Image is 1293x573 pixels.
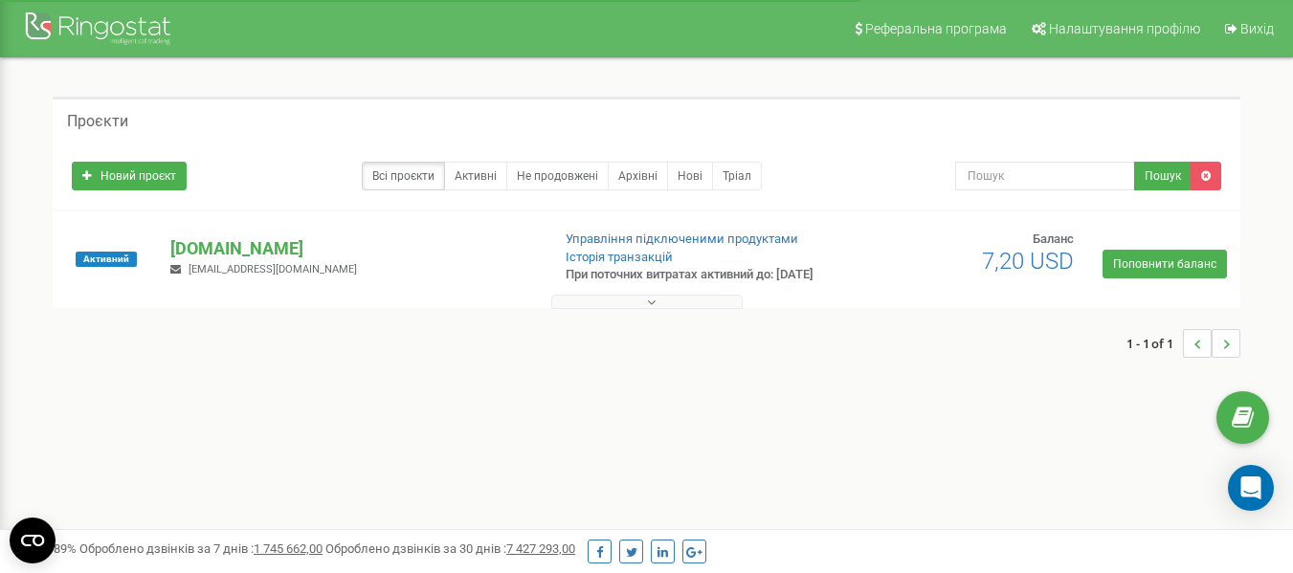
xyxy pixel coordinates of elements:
span: [EMAIL_ADDRESS][DOMAIN_NAME] [189,263,357,275]
h5: Проєкти [67,113,128,130]
a: Історія транзакцій [566,250,673,264]
p: [DOMAIN_NAME] [170,236,534,261]
span: Реферальна програма [865,21,1007,36]
u: 1 745 662,00 [254,541,323,556]
span: Вихід [1240,21,1274,36]
a: Активні [444,162,507,190]
p: При поточних витратах активний до: [DATE] [566,266,832,284]
u: 7 427 293,00 [506,541,575,556]
a: Управління підключеними продуктами [566,231,798,246]
a: Всі проєкти [362,162,445,190]
span: Оброблено дзвінків за 7 днів : [79,541,323,556]
span: Активний [76,252,137,267]
input: Пошук [955,162,1135,190]
button: Open CMP widget [10,518,56,563]
a: Нові [667,162,713,190]
button: Пошук [1134,162,1192,190]
span: Баланс [1033,231,1074,246]
a: Архівні [608,162,668,190]
nav: ... [1126,310,1240,377]
span: 1 - 1 of 1 [1126,329,1183,358]
a: Не продовжені [506,162,609,190]
a: Поповнити баланс [1103,250,1227,278]
a: Новий проєкт [72,162,187,190]
a: Тріал [712,162,762,190]
span: 7,20 USD [982,248,1074,275]
span: Налаштування профілю [1049,21,1200,36]
div: Open Intercom Messenger [1228,465,1274,511]
span: Оброблено дзвінків за 30 днів : [325,541,575,556]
